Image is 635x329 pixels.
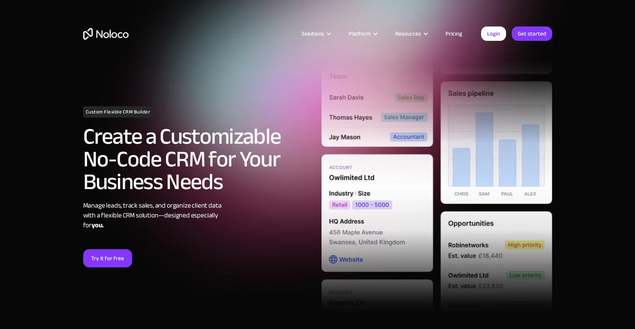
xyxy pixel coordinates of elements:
[302,29,324,39] div: Solutions
[292,29,339,39] div: Solutions
[83,28,129,40] a: home
[386,29,436,39] div: Resources
[395,29,421,39] div: Resources
[339,29,386,39] div: Platform
[481,26,506,41] a: Login
[83,249,132,267] a: Try it for free
[92,219,104,231] strong: you.
[512,26,552,41] a: Get started
[436,29,472,39] a: Pricing
[349,29,371,39] div: Platform
[83,201,314,230] div: Manage leads, track sales, and organize client data with a flexible CRM solution—designed especia...
[83,106,153,118] h1: Custom Flexible CRM Builder
[83,125,314,193] h2: Create a Customizable No-Code CRM for Your Business Needs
